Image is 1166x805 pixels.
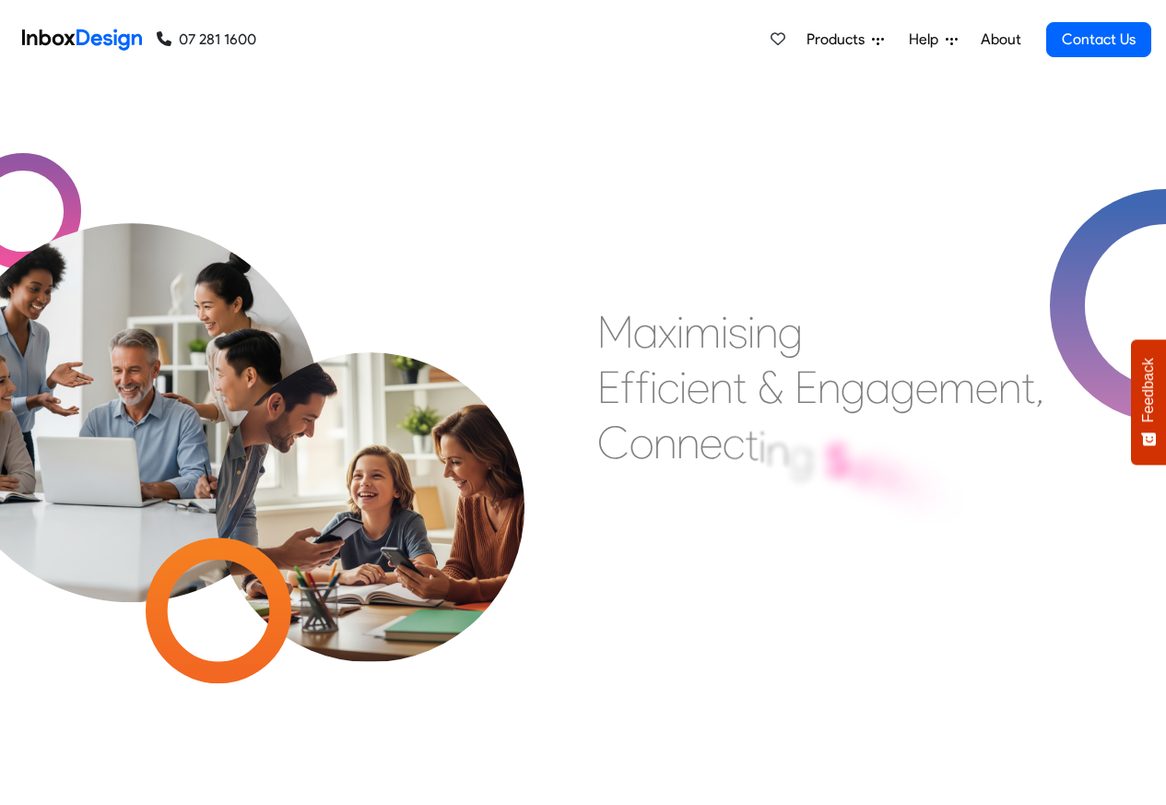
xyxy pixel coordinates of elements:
[597,415,630,470] div: C
[177,276,563,662] img: parents_with_child.png
[650,360,657,415] div: i
[766,422,789,478] div: n
[654,415,677,470] div: n
[927,468,953,523] div: o
[597,304,1044,581] div: Maximising Efficient & Engagement, Connecting Schools, Families, and Students.
[748,304,755,360] div: i
[778,304,803,360] div: g
[901,21,965,58] a: Help
[677,415,700,470] div: n
[679,360,687,415] div: i
[876,448,901,503] div: h
[658,304,677,360] div: x
[758,360,783,415] div: &
[1140,358,1157,422] span: Feedback
[1046,22,1151,57] a: Contact Us
[745,417,759,472] div: t
[909,29,946,51] span: Help
[1131,339,1166,465] button: Feedback - Show survey
[700,415,723,470] div: e
[825,433,851,489] div: S
[789,427,814,482] div: g
[915,360,938,415] div: e
[755,304,778,360] div: n
[710,360,733,415] div: n
[807,29,872,51] span: Products
[818,360,841,415] div: n
[635,360,650,415] div: f
[157,29,256,51] a: 07 281 1600
[975,21,1026,58] a: About
[901,457,927,513] div: o
[938,360,975,415] div: m
[975,360,998,415] div: e
[620,360,635,415] div: f
[721,304,728,360] div: i
[799,21,891,58] a: Products
[759,419,766,474] div: i
[597,360,620,415] div: E
[795,360,818,415] div: E
[684,304,721,360] div: m
[687,360,710,415] div: e
[1035,360,1044,415] div: ,
[677,304,684,360] div: i
[733,360,747,415] div: t
[723,415,745,470] div: c
[890,360,915,415] div: g
[657,360,679,415] div: c
[841,360,866,415] div: g
[1021,360,1035,415] div: t
[998,360,1021,415] div: n
[630,415,654,470] div: o
[851,440,876,495] div: c
[597,304,633,360] div: M
[866,360,890,415] div: a
[633,304,658,360] div: a
[728,304,748,360] div: s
